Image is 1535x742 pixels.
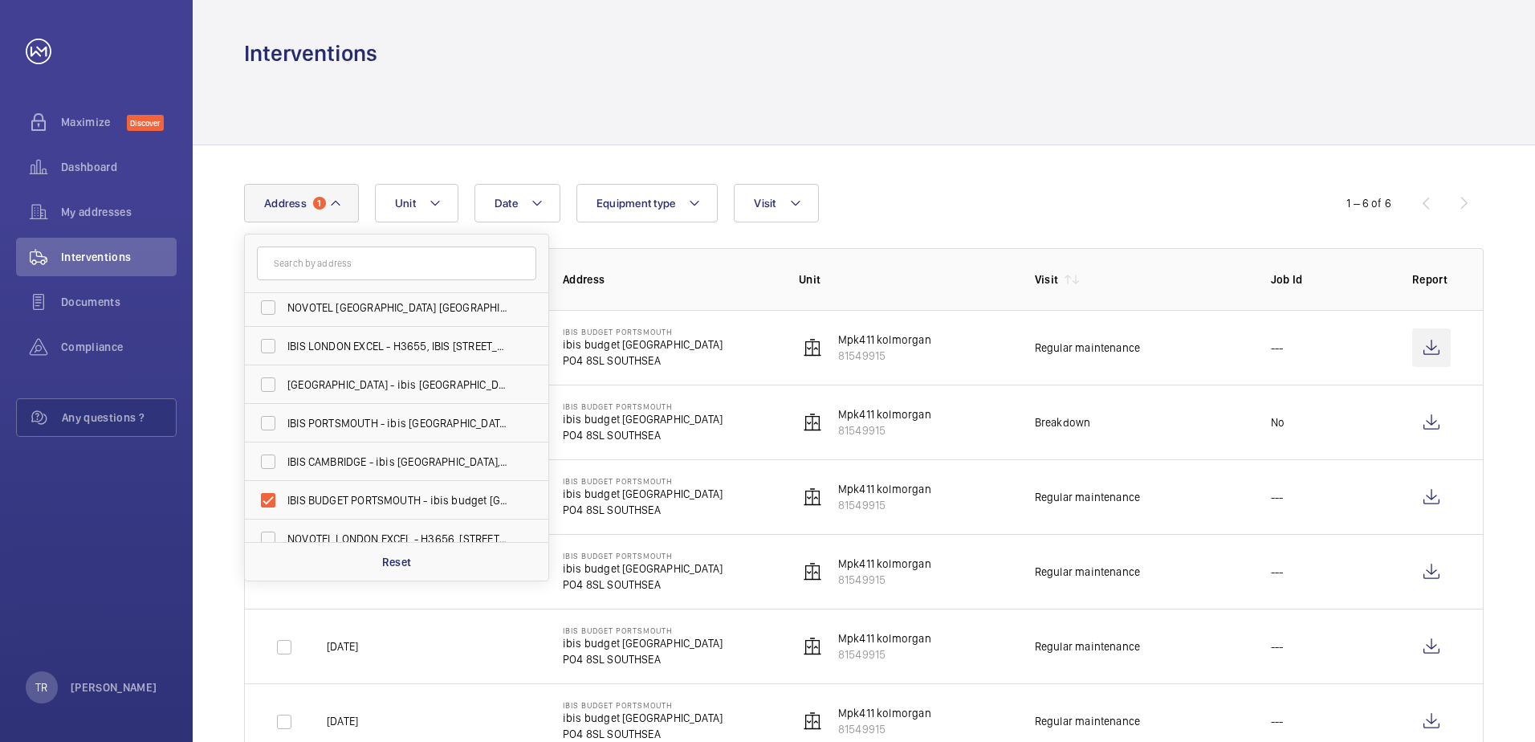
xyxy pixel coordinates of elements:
[563,336,723,353] p: ibis budget [GEOGRAPHIC_DATA]
[61,204,177,220] span: My addresses
[327,638,358,654] p: [DATE]
[803,637,822,656] img: elevator.svg
[838,497,931,513] p: 81549915
[563,486,723,502] p: ibis budget [GEOGRAPHIC_DATA]
[838,422,931,438] p: 81549915
[327,713,358,729] p: [DATE]
[287,338,508,354] span: IBIS LONDON EXCEL - H3655, IBIS [STREET_ADDRESS]
[563,427,723,443] p: PO4 8SL SOUTHSEA
[61,159,177,175] span: Dashboard
[1271,414,1285,430] p: No
[1271,271,1386,287] p: Job Id
[838,406,931,422] p: Mpk411 kolmorgan
[563,561,723,577] p: ibis budget [GEOGRAPHIC_DATA]
[244,184,359,222] button: Address1
[1346,195,1391,211] div: 1 – 6 of 6
[287,377,508,393] span: [GEOGRAPHIC_DATA] - ibis [GEOGRAPHIC_DATA], [GEOGRAPHIC_DATA]
[1271,713,1284,729] p: ---
[1035,489,1140,505] div: Regular maintenance
[1271,340,1284,356] p: ---
[1035,414,1091,430] div: Breakdown
[287,492,508,508] span: IBIS BUDGET PORTSMOUTH - ibis budget [GEOGRAPHIC_DATA], [GEOGRAPHIC_DATA] 8SL
[563,635,723,651] p: ibis budget [GEOGRAPHIC_DATA]
[264,197,307,210] span: Address
[838,721,931,737] p: 81549915
[287,531,508,547] span: NOVOTEL LONDON EXCEL - H3656, [STREET_ADDRESS]
[803,487,822,507] img: elevator.svg
[61,339,177,355] span: Compliance
[382,554,412,570] p: Reset
[313,197,326,210] span: 1
[1271,489,1284,505] p: ---
[838,705,931,721] p: Mpk411 kolmorgan
[35,679,47,695] p: TR
[61,294,177,310] span: Documents
[576,184,719,222] button: Equipment type
[596,197,676,210] span: Equipment type
[563,353,723,369] p: PO4 8SL SOUTHSEA
[838,481,931,497] p: Mpk411 kolmorgan
[563,626,723,635] p: IBIS BUDGET PORTSMOUTH
[257,247,536,280] input: Search by address
[395,197,416,210] span: Unit
[803,338,822,357] img: elevator.svg
[734,184,818,222] button: Visit
[803,711,822,731] img: elevator.svg
[61,249,177,265] span: Interventions
[563,726,723,742] p: PO4 8SL SOUTHSEA
[127,115,164,131] span: Discover
[563,502,723,518] p: PO4 8SL SOUTHSEA
[62,410,176,426] span: Any questions ?
[838,332,931,348] p: Mpk411 kolmorgan
[838,646,931,662] p: 81549915
[563,651,723,667] p: PO4 8SL SOUTHSEA
[563,710,723,726] p: ibis budget [GEOGRAPHIC_DATA]
[1412,271,1451,287] p: Report
[287,300,508,316] span: NOVOTEL [GEOGRAPHIC_DATA] [GEOGRAPHIC_DATA] - H9057, [GEOGRAPHIC_DATA] [GEOGRAPHIC_DATA], [STREET...
[1035,340,1140,356] div: Regular maintenance
[803,562,822,581] img: elevator.svg
[563,402,723,411] p: IBIS BUDGET PORTSMOUTH
[838,556,931,572] p: Mpk411 kolmorgan
[71,679,157,695] p: [PERSON_NAME]
[838,572,931,588] p: 81549915
[287,415,508,431] span: IBIS PORTSMOUTH - ibis [GEOGRAPHIC_DATA]
[1035,638,1140,654] div: Regular maintenance
[563,476,723,486] p: IBIS BUDGET PORTSMOUTH
[1271,564,1284,580] p: ---
[803,413,822,432] img: elevator.svg
[244,39,377,68] h1: Interventions
[563,700,723,710] p: IBIS BUDGET PORTSMOUTH
[1035,713,1140,729] div: Regular maintenance
[563,577,723,593] p: PO4 8SL SOUTHSEA
[563,271,773,287] p: Address
[563,551,723,561] p: IBIS BUDGET PORTSMOUTH
[1035,564,1140,580] div: Regular maintenance
[838,630,931,646] p: Mpk411 kolmorgan
[474,184,560,222] button: Date
[563,327,723,336] p: IBIS BUDGET PORTSMOUTH
[799,271,1009,287] p: Unit
[287,454,508,470] span: IBIS CAMBRIDGE - ibis [GEOGRAPHIC_DATA], [GEOGRAPHIC_DATA]
[838,348,931,364] p: 81549915
[61,114,127,130] span: Maximize
[375,184,458,222] button: Unit
[1035,271,1059,287] p: Visit
[754,197,776,210] span: Visit
[495,197,518,210] span: Date
[563,411,723,427] p: ibis budget [GEOGRAPHIC_DATA]
[1271,638,1284,654] p: ---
